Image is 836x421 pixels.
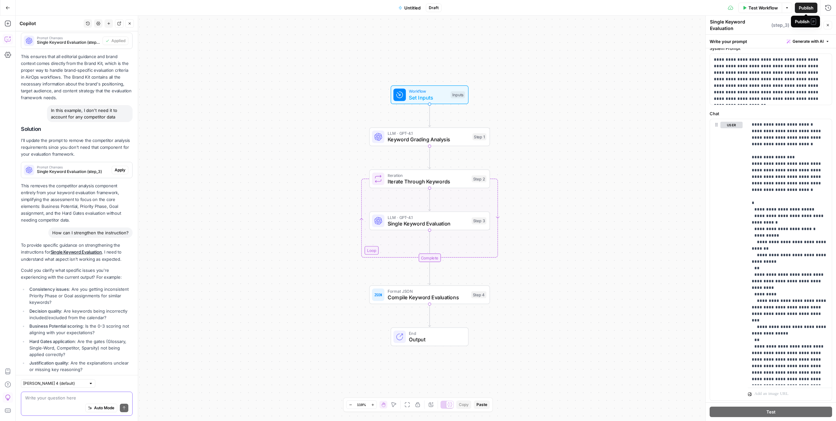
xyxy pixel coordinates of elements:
span: Paste [476,402,487,408]
strong: Hard Gates application [29,339,75,344]
label: System Prompt [710,45,832,52]
li: : Are you getting inconsistent Priority Phase or Goal assignments for similar keywords? [28,286,133,305]
div: EndOutput [369,327,490,346]
span: 119% [357,402,366,407]
g: Edge from step_2 to step_3 [428,188,431,210]
button: Untitled [394,3,425,13]
span: Publish [799,5,813,11]
div: Inputs [451,91,465,98]
span: LLM · GPT-4.1 [388,130,469,136]
button: Test [791,21,811,29]
button: Test [710,407,832,417]
div: LLM · GPT-4.1Single Keyword EvaluationStep 3 [369,211,490,230]
div: Step 4 [471,291,486,298]
button: Publish [795,3,817,13]
button: Apply [112,166,128,174]
span: Format JSON [388,288,468,294]
div: Step 3 [472,217,486,224]
strong: Justification quality [29,360,68,366]
span: Single Keyword Evaluation (step_3) [37,169,109,175]
span: Prompt Changes [37,165,109,169]
span: Apply [115,167,125,173]
strong: Consistency issues [29,287,69,292]
span: LLM · GPT-4.1 [388,214,469,220]
g: Edge from start to step_1 [428,104,431,127]
span: Output [409,335,462,343]
span: Set Inputs [409,94,447,101]
div: Step 1 [473,133,487,140]
span: Single Keyword Evaluation [388,220,469,227]
strong: Decision quality [29,308,61,314]
span: Workflow [409,88,447,94]
button: Test Workflow [738,3,782,13]
h2: Solution [21,126,133,132]
li: : Are the explanations unclear or missing key reasoning? [28,360,133,373]
div: Step 2 [472,175,486,182]
span: Prompt Changes [37,36,100,39]
g: Edge from step_4 to end [428,304,431,327]
li: : Are keywords being incorrectly included/excluded from the calendar? [28,308,133,321]
div: WorkflowSet InputsInputs [369,86,490,104]
span: Single Keyword Evaluation (step_3) [37,39,100,45]
p: To provide specific guidance on strengthening the instructions for , I need to understand what as... [21,242,133,262]
span: Auto Mode [94,405,114,411]
li: : Are the gates (Glossary, Single-Word, Competitor, Sparsity) not being applied correctly? [28,338,133,358]
div: user [710,119,743,400]
div: How can I strengthen the instruction? [48,227,133,238]
span: Keyword Grading Analysis [388,136,469,144]
span: Applied [111,38,125,44]
div: LLM · GPT-4.1Keyword Grading AnalysisStep 1 [369,128,490,146]
div: Copilot [20,20,82,27]
li: : Is the 0-3 scoring not aligning with your expectations? [28,323,133,336]
span: Draft [429,5,439,11]
div: In this example, I don't need it to account for any competitor data [47,105,133,122]
p: I'll update the prompt to remove the competitor analysis requirements since you don't need that c... [21,137,133,158]
label: Chat [710,110,832,117]
span: Iterate Through Keywords [388,178,469,185]
g: Edge from step_2-iteration-end to step_4 [428,262,431,285]
span: Test [766,409,776,415]
strong: Business Potential scoring [29,323,83,329]
g: Edge from step_1 to step_2 [428,147,431,169]
span: Copy [459,402,469,408]
input: Claude Sonnet 4 (default) [23,381,86,387]
div: Complete [369,254,490,262]
button: Auto Mode [85,404,117,413]
div: Format JSONCompile Keyword EvaluationsStep 4 [369,286,490,304]
p: Could you clarify what specific issues you're experiencing with the current output? For example: [21,267,133,281]
button: Generate with AI [784,37,832,46]
p: This ensures that all editorial guidance and brand context comes directly from the Brand Kit, whi... [21,53,133,101]
textarea: Single Keyword Evaluation [710,19,770,32]
span: Test [800,22,808,28]
div: Write your prompt [706,35,836,48]
a: Single Keyword Evaluation [51,249,102,255]
span: ( step_3 ) [771,22,789,28]
span: End [409,330,462,336]
span: Generate with AI [793,39,824,44]
span: Iteration [388,172,469,179]
span: Untitled [404,5,421,11]
button: Copy [456,400,471,409]
p: This removes the competitor analysis component entirely from your keyword evaluation framework, s... [21,182,133,224]
span: Compile Keyword Evaluations [388,294,468,302]
button: Paste [474,400,490,409]
div: Complete [419,254,441,262]
div: LoopIterationIterate Through KeywordsStep 2 [369,169,490,188]
button: Applied [103,37,128,45]
span: Test Workflow [748,5,778,11]
button: user [720,122,743,128]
